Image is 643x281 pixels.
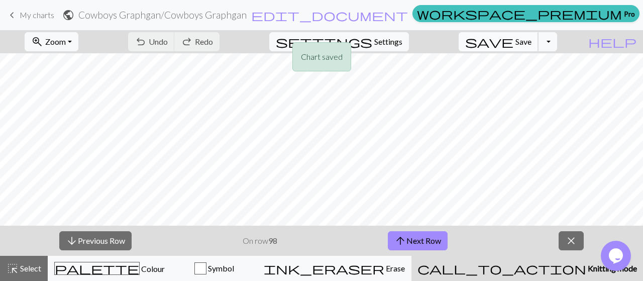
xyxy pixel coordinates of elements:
span: close [565,234,577,248]
button: Knitting mode [411,256,643,281]
span: palette [55,261,139,275]
button: Next Row [388,231,448,250]
span: Erase [384,263,405,273]
span: Knitting mode [586,263,637,273]
span: call_to_action [417,261,586,275]
iframe: chat widget [601,241,633,271]
span: highlight_alt [7,261,19,275]
span: Colour [140,264,165,273]
span: arrow_upward [394,234,406,248]
span: Select [19,263,41,273]
button: Previous Row [59,231,132,250]
p: On row [243,235,277,247]
strong: 98 [268,236,277,245]
button: Symbol [171,256,257,281]
p: Chart saved [301,51,343,63]
button: Colour [48,256,171,281]
span: arrow_downward [66,234,78,248]
span: ink_eraser [264,261,384,275]
span: Symbol [206,263,234,273]
button: Erase [257,256,411,281]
